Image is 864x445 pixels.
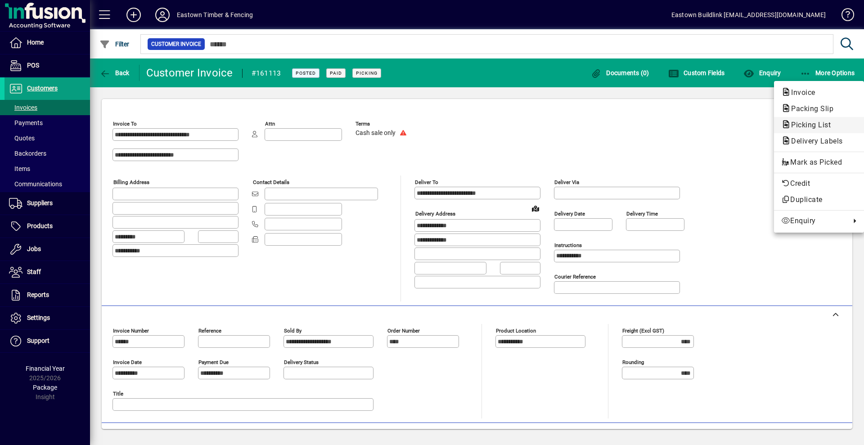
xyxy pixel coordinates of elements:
span: Invoice [781,88,820,97]
span: Duplicate [781,194,857,205]
span: Picking List [781,121,835,129]
span: Enquiry [781,216,846,226]
span: Delivery Labels [781,137,847,145]
span: Mark as Picked [781,157,857,168]
span: Credit [781,178,857,189]
span: Packing Slip [781,104,838,113]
